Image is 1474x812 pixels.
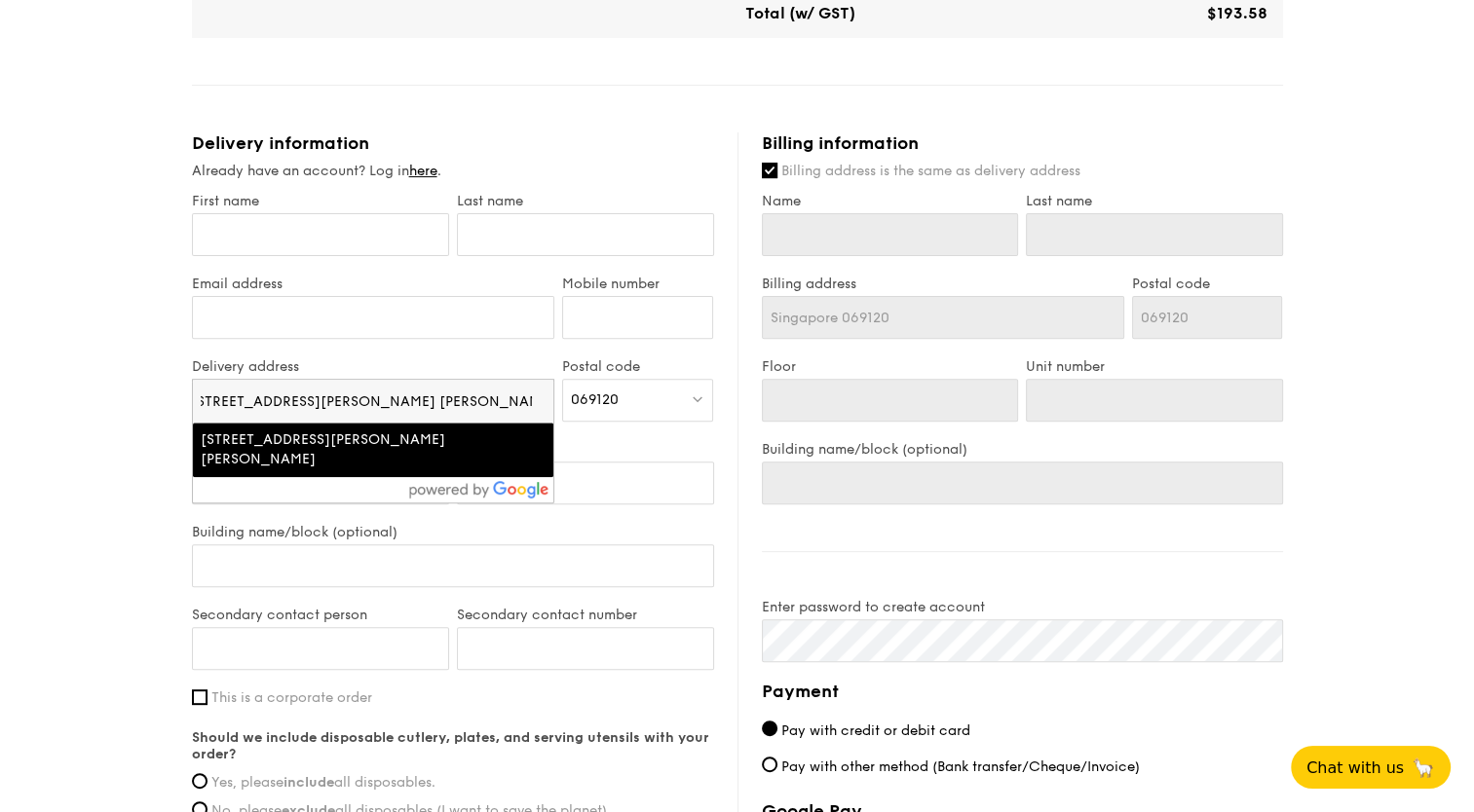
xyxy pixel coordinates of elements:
strong: Should we include disposable cutlery, plates, and serving utensils with your order? [192,729,709,762]
label: First name [192,193,449,209]
label: Email address [192,276,555,292]
label: Last name [457,193,714,209]
label: Billing address [762,276,1124,292]
label: Building name/block (optional) [192,524,714,540]
span: 🦙 [1412,757,1435,779]
label: Unit number [457,441,714,458]
label: Postal code [1132,276,1283,292]
label: Postal code [562,358,713,375]
button: Chat with us🦙 [1291,746,1451,789]
span: 069120 [571,391,619,408]
span: Total (w/ GST) [745,4,855,22]
label: Name [762,193,1019,209]
h4: Payment [762,678,1283,705]
input: Pay with other method (Bank transfer/Cheque/Invoice) [762,757,777,772]
span: Yes, please all disposables. [211,774,435,791]
input: Pay with credit or debit card [762,720,777,736]
label: Floor [762,358,1019,375]
span: Delivery information [192,132,369,154]
label: Mobile number [562,276,713,292]
label: Unit number [1026,358,1283,375]
div: [STREET_ADDRESS][PERSON_NAME][PERSON_NAME] [201,430,460,469]
label: Enter password to create account [762,599,1283,615]
label: Last name [1026,193,1283,209]
span: Billing information [762,132,919,154]
img: icon-dropdown.fa26e9f9.svg [691,391,704,406]
span: Chat with us [1306,758,1404,777]
label: Secondary contact number [457,607,714,623]
span: Pay with credit or debit card [781,722,970,739]
span: Pay with other method (Bank transfer/Cheque/Invoice) [781,758,1140,775]
label: Delivery address [192,358,555,375]
span: Billing address is the same as delivery address [781,163,1080,179]
input: This is a corporate order [192,689,208,705]
a: here [409,163,437,179]
img: powered-by-google.60e8a832.png [409,481,549,498]
div: Already have an account? Log in . [192,162,714,181]
strong: include [283,774,334,791]
label: Building name/block (optional) [762,441,1283,458]
label: Secondary contact person [192,607,449,623]
input: Billing address is the same as delivery address [762,163,777,178]
span: $193.58 [1207,4,1267,22]
span: This is a corporate order [211,689,372,706]
input: Yes, pleaseincludeall disposables. [192,773,208,789]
